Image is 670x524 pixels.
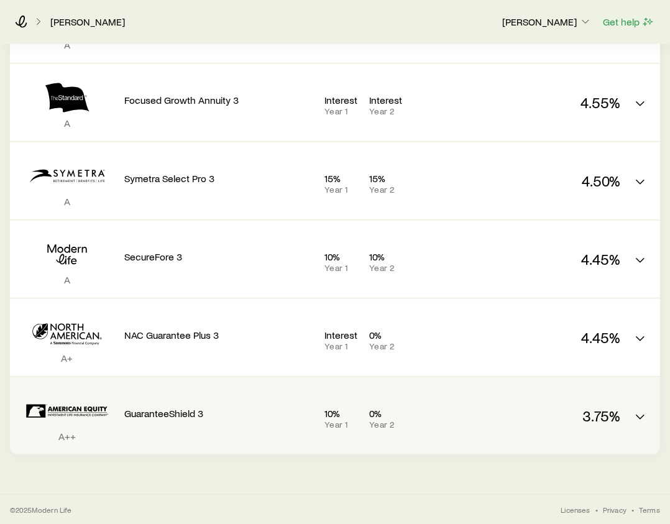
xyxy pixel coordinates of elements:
p: SecureFore 3 [124,251,314,263]
p: Year 2 [369,263,404,273]
p: Year 2 [369,106,404,116]
p: 10% [324,407,359,420]
p: Year 2 [369,420,404,430]
p: 4.55% [493,94,620,111]
a: Privacy [603,505,626,515]
p: © 2025 Modern Life [10,505,72,515]
p: A+ [20,352,114,364]
p: 4.45% [493,251,620,268]
p: Year 1 [324,263,359,273]
p: 3.75% [493,407,620,425]
p: Year 2 [369,185,404,195]
p: Interest [324,329,359,341]
p: Interest [324,94,359,106]
p: 0% [369,329,404,341]
p: A [20,273,114,286]
p: A [20,39,114,51]
p: A [20,195,114,208]
span: • [595,505,598,515]
p: A [20,117,114,129]
p: Year 1 [324,341,359,351]
a: Terms [639,505,660,515]
a: Licenses [561,505,590,515]
p: NAC Guarantee Plus 3 [124,329,314,341]
p: Year 1 [324,106,359,116]
p: 4.45% [493,329,620,346]
p: GuaranteeShield 3 [124,407,314,420]
p: 0% [369,407,404,420]
span: • [631,505,634,515]
button: Get help [602,15,655,29]
p: Year 1 [324,420,359,430]
p: Year 1 [324,185,359,195]
p: 10% [324,251,359,263]
p: Year 2 [369,341,404,351]
p: Interest [369,94,404,106]
p: A++ [20,430,114,443]
p: Focused Growth Annuity 3 [124,94,314,106]
button: [PERSON_NAME] [502,15,592,30]
p: Symetra Select Pro 3 [124,172,314,185]
p: 15% [369,172,404,185]
p: 15% [324,172,359,185]
p: [PERSON_NAME] [502,16,592,28]
p: 4.50% [493,172,620,190]
p: 10% [369,251,404,263]
a: [PERSON_NAME] [50,16,126,28]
